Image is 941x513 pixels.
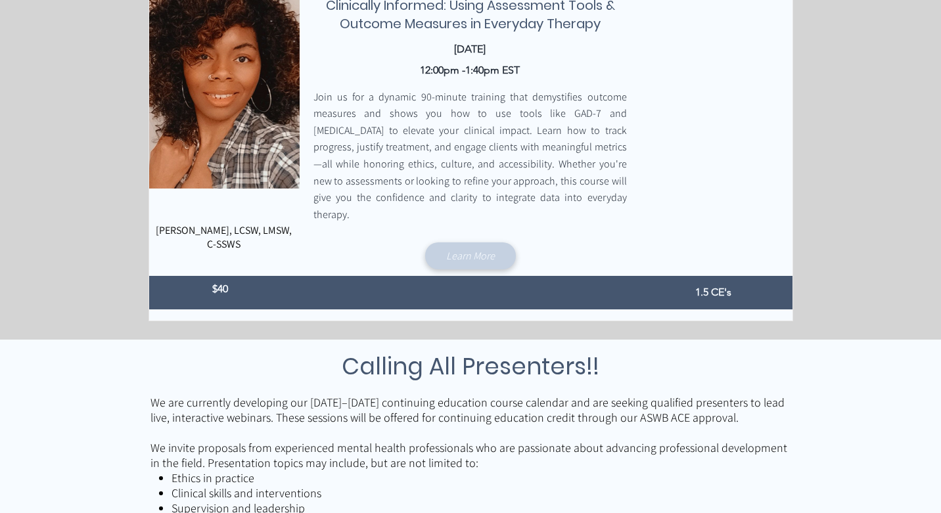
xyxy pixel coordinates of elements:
[313,90,627,221] span: Join us for a dynamic 90-minute training that demystifies outcome measures and shows you how to u...
[150,440,791,470] p: We invite proposals from experienced mental health professionals who are passionate about advanci...
[150,395,791,425] p: We are currently developing our [DATE]–[DATE] continuing education course calendar and are seekin...
[695,286,731,298] span: 1.5 CE's
[172,485,791,501] p: Clinical skills and interventions
[420,64,520,76] span: 12:00pm -1:40pm EST
[454,43,486,55] span: [DATE]
[150,349,791,384] h3: Calling All Presenters!!
[425,242,516,269] a: Learn More
[212,282,228,295] span: $40
[446,249,495,263] span: Learn More
[172,470,791,485] p: Ethics in practice
[156,223,292,251] span: [PERSON_NAME], LCSW, LMSW, C-SSWS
